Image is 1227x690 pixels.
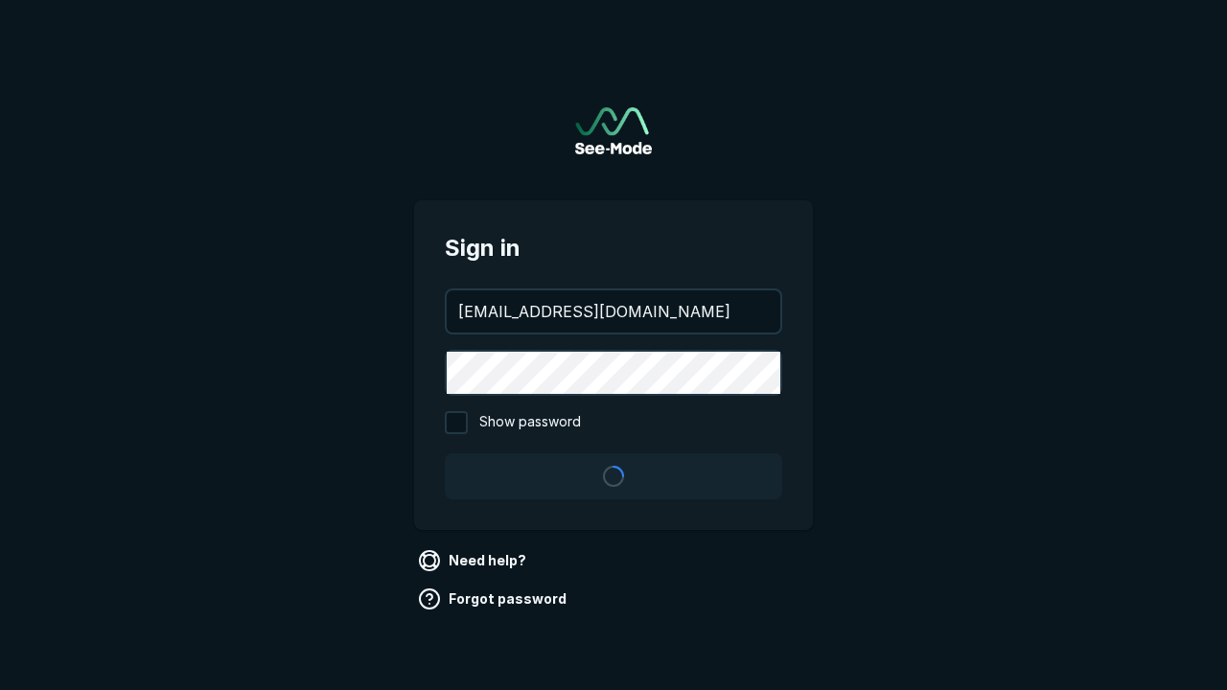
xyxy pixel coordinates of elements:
a: Forgot password [414,584,574,614]
span: Show password [479,411,581,434]
a: Go to sign in [575,107,652,154]
a: Need help? [414,545,534,576]
input: your@email.com [447,290,780,333]
img: See-Mode Logo [575,107,652,154]
span: Sign in [445,231,782,265]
